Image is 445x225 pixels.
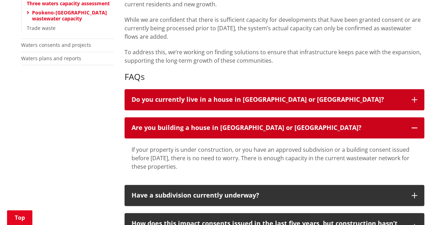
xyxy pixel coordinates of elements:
[132,192,405,199] div: Have a subdivision currently underway?
[27,25,56,31] a: Trade waste
[125,117,424,138] button: Are you building a house in [GEOGRAPHIC_DATA] or [GEOGRAPHIC_DATA]?
[413,195,438,221] iframe: Messenger Launcher
[125,185,424,206] button: Have a subdivision currently underway?
[32,9,107,22] a: Pookeno-[GEOGRAPHIC_DATA] wastewater capacity
[21,55,81,62] a: Waters plans and reports
[21,42,91,48] a: Waters consents and projects
[132,145,417,171] div: If your property is under construction, or you have an approved subdivision or a building consent...
[132,124,405,131] div: Are you building a house in [GEOGRAPHIC_DATA] or [GEOGRAPHIC_DATA]?
[132,96,405,103] div: Do you currently live in a house in [GEOGRAPHIC_DATA] or [GEOGRAPHIC_DATA]?
[125,72,424,82] h3: FAQs
[125,15,424,41] p: While we are confident that there is sufficient capacity for developments that have been granted ...
[7,210,32,225] a: Top
[125,89,424,110] button: Do you currently live in a house in [GEOGRAPHIC_DATA] or [GEOGRAPHIC_DATA]?
[125,48,424,65] p: To address this, we’re working on finding solutions to ensure that infrastructure keeps pace with...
